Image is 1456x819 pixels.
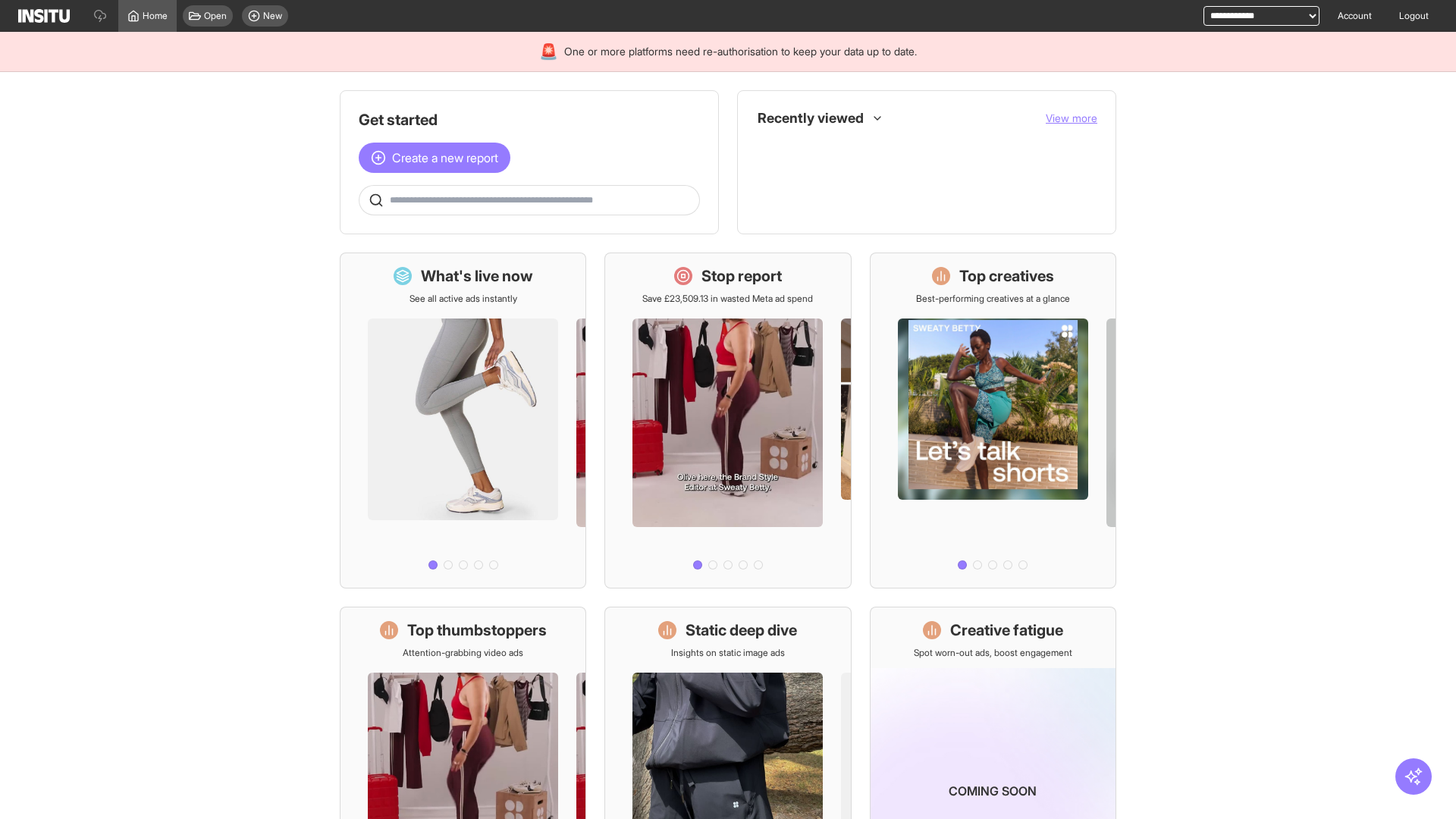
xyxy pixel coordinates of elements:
p: Best-performing creatives at a glance [916,293,1070,305]
h1: Get started [359,109,700,130]
span: Open [204,10,227,22]
img: Logo [18,9,70,23]
span: One or more platforms need re-authorisation to keep your data up to date. [564,44,917,59]
h1: Top thumbstoppers [407,620,547,641]
p: Insights on static image ads [671,647,785,659]
span: Create a new report [392,149,498,167]
p: Save £23,509.13 in wasted Meta ad spend [642,293,813,305]
p: See all active ads instantly [409,293,517,305]
a: What's live nowSee all active ads instantly [340,253,586,588]
button: Create a new report [359,143,510,173]
button: View more [1046,111,1097,126]
span: View more [1046,111,1097,124]
a: Stop reportSave £23,509.13 in wasted Meta ad spend [604,253,851,588]
h1: What's live now [421,265,533,287]
span: Home [143,10,168,22]
h1: Stop report [701,265,782,287]
div: 🚨 [539,41,558,62]
h1: Static deep dive [686,620,797,641]
p: Attention-grabbing video ads [403,647,523,659]
a: Top creativesBest-performing creatives at a glance [870,253,1116,588]
span: New [263,10,282,22]
h1: Top creatives [959,265,1054,287]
